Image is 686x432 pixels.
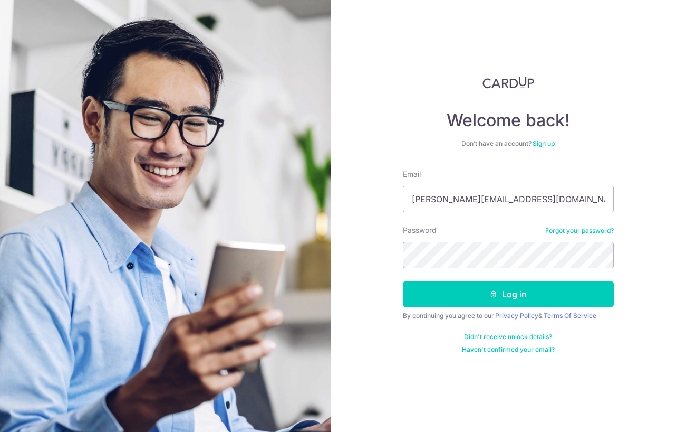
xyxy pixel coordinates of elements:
button: Log in [403,281,614,307]
h4: Welcome back! [403,110,614,131]
div: By continuing you agree to our & [403,312,614,320]
a: Forgot your password? [545,227,614,235]
label: Email [403,169,421,180]
a: Sign up [533,139,555,147]
label: Password [403,225,437,236]
a: Didn't receive unlock details? [464,333,552,341]
a: Terms Of Service [544,312,596,320]
img: CardUp Logo [482,76,534,89]
div: Don’t have an account? [403,139,614,148]
input: Enter your Email [403,186,614,212]
a: Haven't confirmed your email? [462,345,555,354]
a: Privacy Policy [495,312,538,320]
